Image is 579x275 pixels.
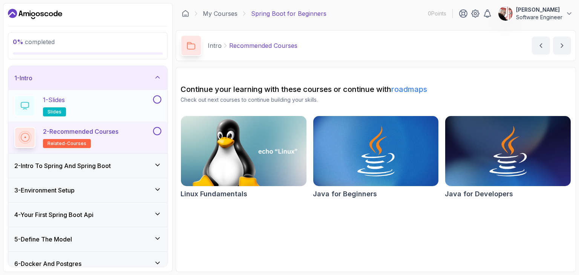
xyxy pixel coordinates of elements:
p: 2 - Recommended Courses [43,127,118,136]
p: 1 - Slides [43,95,65,104]
a: Dashboard [8,8,62,20]
button: 4-Your First Spring Boot Api [8,203,167,227]
h3: 5 - Define The Model [14,235,72,244]
h2: Linux Fundamentals [181,189,247,199]
p: 0 Points [428,10,446,17]
a: Java for Developers cardJava for Developers [445,116,571,199]
button: user profile image[PERSON_NAME]Software Engineer [498,6,573,21]
button: 1-Intro [8,66,167,90]
h2: Java for Beginners [313,189,377,199]
img: user profile image [498,6,513,21]
span: 0 % [13,38,23,46]
h3: 6 - Docker And Postgres [14,259,81,268]
button: 3-Environment Setup [8,178,167,202]
h2: Java for Developers [445,189,513,199]
p: Software Engineer [516,14,562,21]
button: 2-Recommended Coursesrelated-courses [14,127,161,148]
a: Java for Beginners cardJava for Beginners [313,116,439,199]
h3: 1 - Intro [14,73,32,82]
h2: Continue your learning with these courses or continue with [181,84,571,95]
button: previous content [532,37,550,55]
img: Linux Fundamentals card [181,116,306,186]
span: slides [47,109,61,115]
a: My Courses [203,9,237,18]
h3: 2 - Intro To Spring And Spring Boot [14,161,111,170]
h3: 3 - Environment Setup [14,186,75,195]
a: Dashboard [182,10,189,17]
p: Intro [208,41,222,50]
img: Java for Beginners card [313,116,439,186]
p: Spring Boot for Beginners [251,9,326,18]
p: Recommended Courses [229,41,297,50]
a: roadmaps [391,85,427,94]
button: next content [553,37,571,55]
button: 5-Define The Model [8,227,167,251]
span: completed [13,38,55,46]
span: related-courses [47,141,86,147]
p: Check out next courses to continue building your skills. [181,96,571,104]
p: [PERSON_NAME] [516,6,562,14]
img: Java for Developers card [445,116,571,186]
button: 2-Intro To Spring And Spring Boot [8,154,167,178]
h3: 4 - Your First Spring Boot Api [14,210,93,219]
button: 1-Slidesslides [14,95,161,116]
a: Linux Fundamentals cardLinux Fundamentals [181,116,307,199]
